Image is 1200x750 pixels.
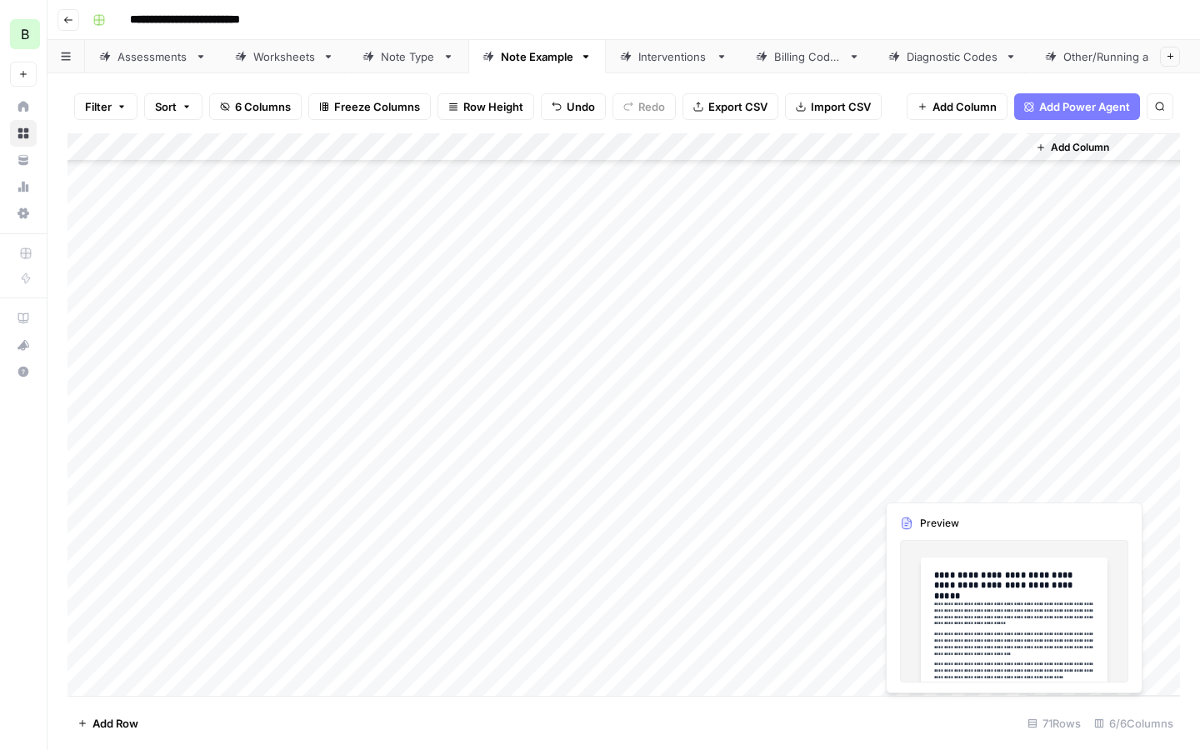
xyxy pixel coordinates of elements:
a: Settings [10,200,37,227]
button: Add Power Agent [1014,93,1140,120]
button: Import CSV [785,93,882,120]
div: Worksheets [253,48,316,65]
div: Interventions [638,48,709,65]
span: Row Height [463,98,523,115]
a: Assessments [85,40,221,73]
span: Filter [85,98,112,115]
a: Usage [10,173,37,200]
span: Import CSV [811,98,871,115]
button: What's new? [10,332,37,358]
div: What's new? [11,332,36,357]
div: Billing Codes [774,48,842,65]
a: Browse [10,120,37,147]
span: B [21,24,29,44]
button: Workspace: Blueprint [10,13,37,55]
button: 6 Columns [209,93,302,120]
span: Add Power Agent [1039,98,1130,115]
div: Note Type [381,48,436,65]
button: Add Column [907,93,1007,120]
a: Worksheets [221,40,348,73]
span: Add Column [1051,140,1109,155]
button: Add Column [1029,137,1116,158]
div: 71 Rows [1021,710,1087,737]
button: Export CSV [682,93,778,120]
button: Help + Support [10,358,37,385]
a: AirOps Academy [10,305,37,332]
a: Note Example [468,40,606,73]
button: Redo [612,93,676,120]
button: Sort [144,93,202,120]
button: Undo [541,93,606,120]
button: Freeze Columns [308,93,431,120]
span: Export CSV [708,98,767,115]
span: 6 Columns [235,98,291,115]
span: Freeze Columns [334,98,420,115]
div: Assessments [117,48,188,65]
span: Undo [567,98,595,115]
span: Add Row [92,715,138,732]
button: Filter [74,93,137,120]
span: Redo [638,98,665,115]
button: Row Height [437,93,534,120]
div: Note Example [501,48,573,65]
div: Diagnostic Codes [907,48,998,65]
a: Diagnostic Codes [874,40,1031,73]
a: Billing Codes [742,40,874,73]
button: Add Row [67,710,148,737]
span: Add Column [932,98,997,115]
span: Sort [155,98,177,115]
a: Home [10,93,37,120]
div: 6/6 Columns [1087,710,1180,737]
a: Interventions [606,40,742,73]
a: Note Type [348,40,468,73]
a: Your Data [10,147,37,173]
div: Other/Running a Practice [1063,48,1194,65]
